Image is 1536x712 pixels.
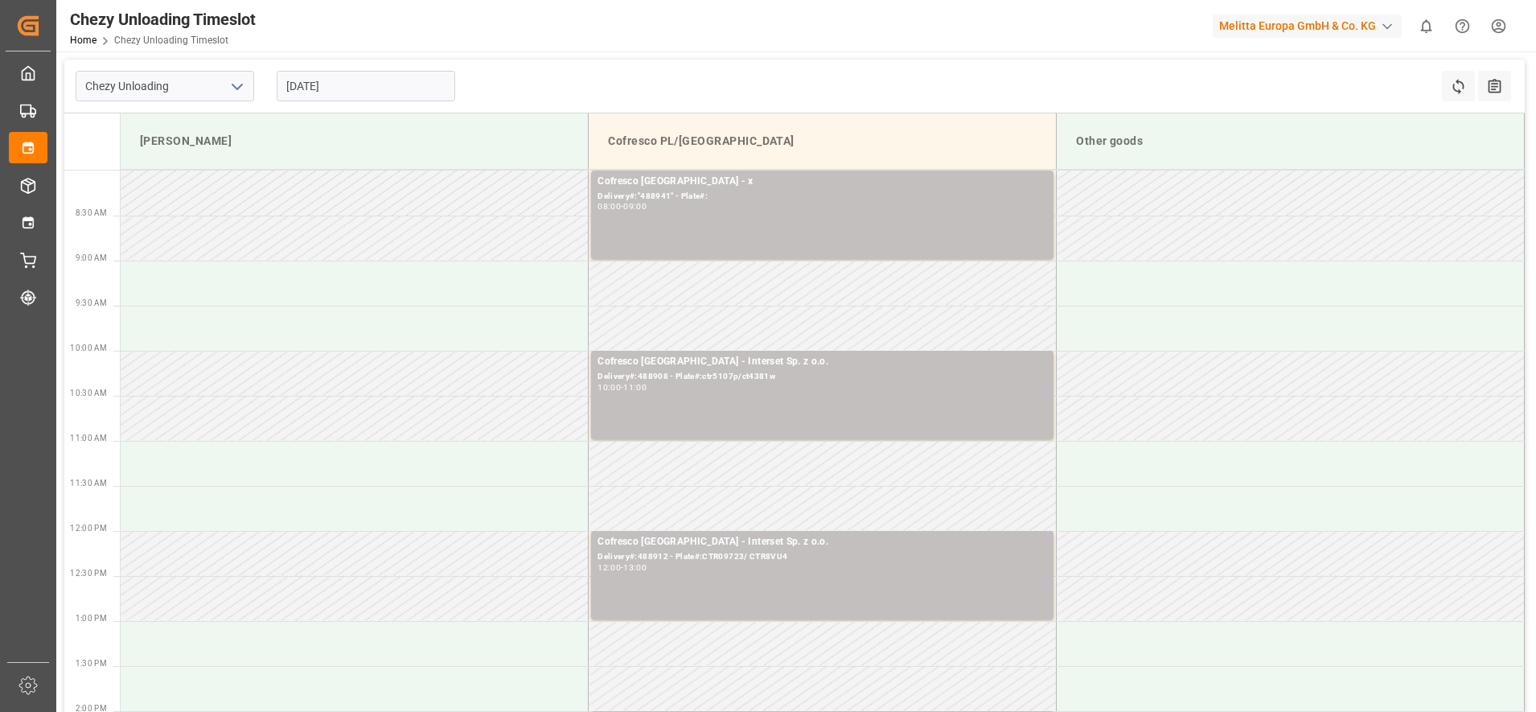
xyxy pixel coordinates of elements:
[70,35,97,46] a: Home
[224,74,248,99] button: open menu
[1444,8,1481,44] button: Help Center
[70,479,107,488] span: 11:30 AM
[76,253,107,262] span: 9:00 AM
[76,659,107,668] span: 1:30 PM
[70,344,107,352] span: 10:00 AM
[70,569,107,578] span: 12:30 PM
[602,126,1043,156] div: Cofresco PL/[GEOGRAPHIC_DATA]
[1070,126,1511,156] div: Other goods
[621,384,623,391] div: -
[277,71,455,101] input: DD.MM.YYYY
[1408,8,1444,44] button: show 0 new notifications
[598,354,1047,370] div: Cofresco [GEOGRAPHIC_DATA] - Interset Sp. z o.o.
[70,434,107,442] span: 11:00 AM
[133,126,575,156] div: [PERSON_NAME]
[621,203,623,210] div: -
[76,71,254,101] input: Type to search/select
[598,384,621,391] div: 10:00
[70,524,107,533] span: 12:00 PM
[623,203,647,210] div: 09:00
[598,370,1047,384] div: Delivery#:488908 - Plate#:ctr5107p/ct4381w
[1213,10,1408,41] button: Melitta Europa GmbH & Co. KG
[598,550,1047,564] div: Delivery#:488912 - Plate#:CTR09723/ CTR8VU4
[598,564,621,571] div: 12:00
[598,190,1047,204] div: Delivery#:"488941" - Plate#:
[623,564,647,571] div: 13:00
[76,298,107,307] span: 9:30 AM
[76,614,107,623] span: 1:00 PM
[70,389,107,397] span: 10:30 AM
[623,384,647,391] div: 11:00
[621,564,623,571] div: -
[598,174,1047,190] div: Cofresco [GEOGRAPHIC_DATA] - x
[76,208,107,217] span: 8:30 AM
[598,534,1047,550] div: Cofresco [GEOGRAPHIC_DATA] - Interset Sp. z o.o.
[1213,14,1402,38] div: Melitta Europa GmbH & Co. KG
[598,203,621,210] div: 08:00
[70,7,256,31] div: Chezy Unloading Timeslot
